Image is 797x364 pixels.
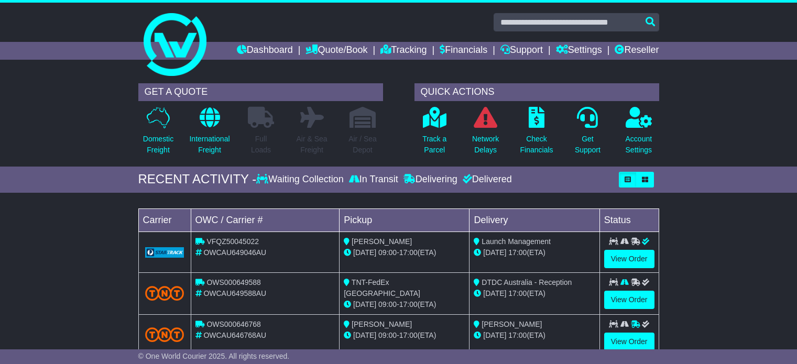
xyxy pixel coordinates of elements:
a: View Order [604,250,654,268]
span: [DATE] [483,289,506,297]
div: QUICK ACTIONS [414,83,659,101]
div: Waiting Collection [256,174,346,185]
td: OWC / Carrier # [191,208,340,231]
span: 17:00 [508,331,527,339]
span: OWCAU646768AU [203,331,266,339]
span: VFQZ50045022 [206,237,259,246]
span: 17:00 [399,248,418,257]
a: Tracking [380,42,427,60]
p: Track a Parcel [422,134,446,156]
div: - (ETA) [344,299,465,310]
span: OWS000646768 [206,320,261,328]
div: - (ETA) [344,330,465,341]
a: CheckFinancials [520,106,554,161]
p: Account Settings [626,134,652,156]
span: 09:00 [378,300,397,308]
a: Reseller [615,42,659,60]
span: 17:00 [399,300,418,308]
a: Settings [556,42,602,60]
a: Track aParcel [422,106,447,161]
span: OWS000649588 [206,278,261,286]
p: Network Delays [472,134,499,156]
span: Launch Management [482,237,551,246]
a: GetSupport [574,106,601,161]
p: International Freight [189,134,230,156]
span: DTDC Australia - Reception [482,278,572,286]
div: (ETA) [474,330,595,341]
p: Air & Sea Freight [296,134,327,156]
span: [PERSON_NAME] [482,320,542,328]
div: (ETA) [474,288,595,299]
span: OWCAU649046AU [203,248,266,257]
span: 17:00 [508,248,527,257]
a: Financials [440,42,487,60]
img: TNT_Domestic.png [145,286,184,300]
span: [DATE] [353,331,376,339]
div: - (ETA) [344,247,465,258]
a: NetworkDelays [472,106,499,161]
img: TNT_Domestic.png [145,327,184,341]
a: Support [500,42,543,60]
p: Full Loads [248,134,274,156]
div: (ETA) [474,247,595,258]
span: TNT-FedEx [GEOGRAPHIC_DATA] [344,278,420,297]
a: Quote/Book [305,42,367,60]
div: Delivered [460,174,512,185]
span: [DATE] [353,300,376,308]
span: 09:00 [378,331,397,339]
a: DomesticFreight [143,106,174,161]
td: Status [599,208,659,231]
span: [PERSON_NAME] [352,320,412,328]
span: 09:00 [378,248,397,257]
div: GET A QUOTE [138,83,383,101]
div: Delivering [401,174,460,185]
span: [DATE] [353,248,376,257]
p: Domestic Freight [143,134,173,156]
p: Check Financials [520,134,553,156]
span: © One World Courier 2025. All rights reserved. [138,352,290,360]
p: Get Support [575,134,601,156]
span: [PERSON_NAME] [352,237,412,246]
span: 17:00 [399,331,418,339]
p: Air / Sea Depot [348,134,377,156]
div: In Transit [346,174,401,185]
span: OWCAU649588AU [203,289,266,297]
a: AccountSettings [625,106,653,161]
a: View Order [604,333,654,351]
span: 17:00 [508,289,527,297]
div: RECENT ACTIVITY - [138,172,257,187]
a: Dashboard [237,42,293,60]
img: GetCarrierServiceLogo [145,247,184,258]
td: Delivery [470,208,599,231]
span: [DATE] [483,248,506,257]
a: InternationalFreight [189,106,230,161]
a: View Order [604,291,654,309]
td: Pickup [340,208,470,231]
span: [DATE] [483,331,506,339]
td: Carrier [138,208,191,231]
